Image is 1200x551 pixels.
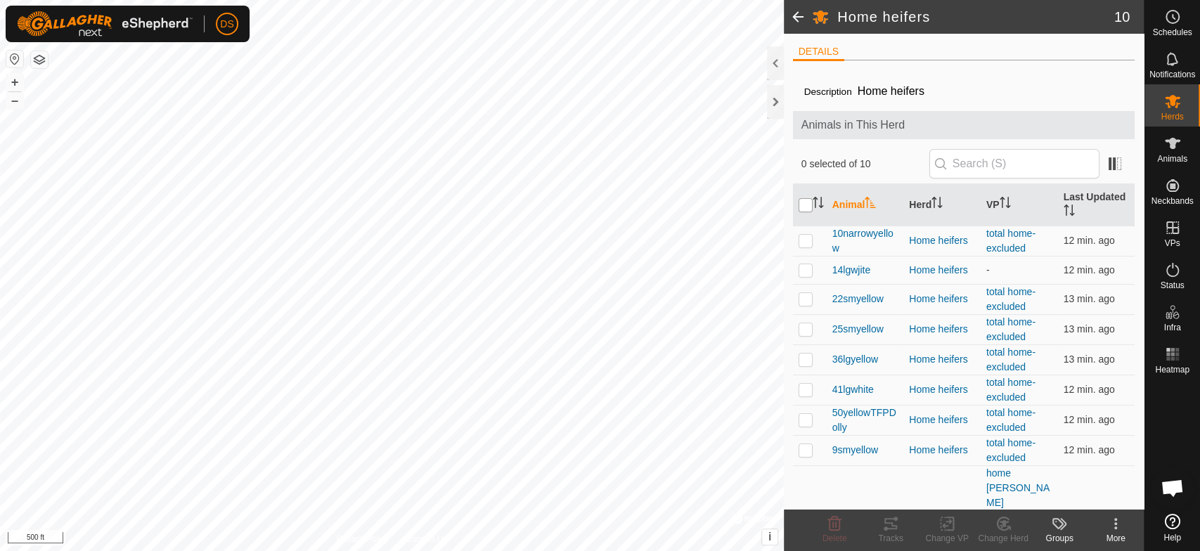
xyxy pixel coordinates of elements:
p-sorticon: Activate to sort [813,199,824,210]
span: Help [1163,533,1181,542]
span: 41lgwhite [832,382,874,397]
p-sorticon: Activate to sort [865,199,876,210]
a: Contact Us [406,533,447,545]
span: Sep 5, 2025, 7:32 AM [1064,444,1115,455]
a: home [PERSON_NAME][GEOGRAPHIC_DATA] [986,467,1050,538]
a: Open chat [1151,467,1194,509]
span: Schedules [1152,28,1192,37]
div: Home heifers [909,413,975,427]
a: total home-excluded [986,346,1036,372]
div: More [1088,532,1144,545]
div: Groups [1031,532,1088,545]
span: Sep 5, 2025, 7:32 AM [1064,384,1115,395]
span: Infra [1163,323,1180,332]
input: Search (S) [929,149,1099,179]
span: Animals in This Herd [801,117,1127,134]
span: Sep 5, 2025, 7:32 AM [1064,414,1115,425]
div: Home heifers [909,443,975,458]
a: total home-excluded [986,407,1036,433]
li: DETAILS [793,44,844,61]
span: DS [220,17,233,32]
div: Home heifers [909,352,975,367]
span: Sep 5, 2025, 7:32 AM [1064,264,1115,275]
span: i [768,531,771,543]
a: total home-excluded [986,437,1036,463]
button: – [6,92,23,109]
span: 10 [1114,6,1130,27]
th: Animal [827,184,904,226]
label: Description [804,86,852,97]
th: Herd [903,184,981,226]
button: Reset Map [6,51,23,67]
span: Herds [1161,112,1183,121]
h2: Home heifers [837,8,1114,25]
a: Privacy Policy [336,533,389,545]
img: Gallagher Logo [17,11,193,37]
div: Change Herd [975,532,1031,545]
div: Home heifers [909,263,975,278]
span: Notifications [1149,70,1195,79]
button: + [6,74,23,91]
span: 9smyellow [832,443,878,458]
button: i [762,529,778,545]
th: VP [981,184,1058,226]
p-sorticon: Activate to sort [1064,207,1075,218]
span: Heatmap [1155,365,1189,374]
span: Animals [1157,155,1187,163]
div: Home heifers [909,382,975,397]
div: Home heifers [909,233,975,248]
span: 10narrowyellow [832,226,898,256]
a: total home-excluded [986,286,1036,312]
span: Sep 5, 2025, 7:32 AM [1064,293,1115,304]
a: Help [1144,508,1200,547]
span: Home heifers [852,79,930,103]
span: 25smyellow [832,322,884,337]
span: Delete [822,533,847,543]
span: 36lgyellow [832,352,878,367]
span: 22smyellow [832,292,884,306]
a: total home-excluded [986,377,1036,403]
span: Sep 5, 2025, 7:32 AM [1064,235,1115,246]
p-sorticon: Activate to sort [1000,199,1011,210]
span: Status [1160,281,1184,290]
div: Home heifers [909,292,975,306]
span: VPs [1164,239,1180,247]
button: Map Layers [31,51,48,68]
div: Change VP [919,532,975,545]
span: 50yellowTFPDolly [832,406,898,435]
span: 0 selected of 10 [801,157,929,171]
span: Neckbands [1151,197,1193,205]
span: 14lgwjite [832,263,870,278]
p-sorticon: Activate to sort [931,199,943,210]
th: Last Updated [1058,184,1135,226]
span: Sep 5, 2025, 7:32 AM [1064,323,1115,335]
app-display-virtual-paddock-transition: - [986,264,990,275]
div: Home heifers [909,322,975,337]
a: total home-excluded [986,316,1036,342]
div: Tracks [863,532,919,545]
span: Sep 5, 2025, 7:32 AM [1064,354,1115,365]
a: total home-excluded [986,228,1036,254]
